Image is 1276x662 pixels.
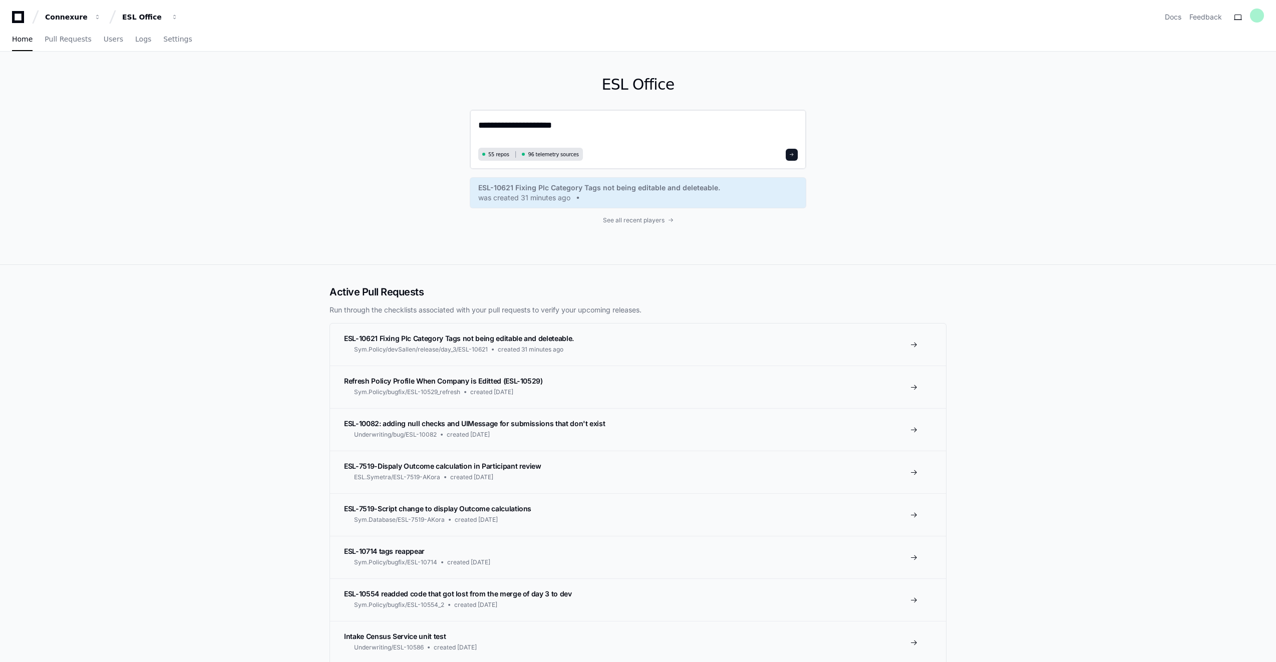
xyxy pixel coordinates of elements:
[478,193,570,203] span: was created 31 minutes ago
[447,431,490,439] span: created [DATE]
[354,473,440,481] span: ESL.Symetra/ESL-7519-AKora
[344,462,541,470] span: ESL-7519-Dispaly Outcome calculation in Participant review
[330,366,946,408] a: Refresh Policy Profile When Company is Editted (ESL-10529)Sym.Policy/bugfix/ESL-10529_refreshcrea...
[354,643,424,651] span: Underwriting/ESL-10586
[330,305,946,315] p: Run through the checklists associated with your pull requests to verify your upcoming releases.
[135,36,151,42] span: Logs
[498,346,563,354] span: created 31 minutes ago
[1189,12,1222,22] button: Feedback
[344,419,605,428] span: ESL-10082: adding null checks and UIMessage for submissions that don't exist
[354,388,460,396] span: Sym.Policy/bugfix/ESL-10529_refresh
[603,216,665,224] span: See all recent players
[45,28,91,51] a: Pull Requests
[45,36,91,42] span: Pull Requests
[344,547,425,555] span: ESL-10714 tags reappear
[330,493,946,536] a: ESL-7519-Script change to display Outcome calculationsSym.Database/ESL-7519-AKoracreated [DATE]
[450,473,493,481] span: created [DATE]
[330,536,946,578] a: ESL-10714 tags reappearSym.Policy/bugfix/ESL-10714created [DATE]
[470,216,806,224] a: See all recent players
[447,558,490,566] span: created [DATE]
[478,183,720,193] span: ESL-10621 Fixing Plc Category Tags not being editable and deleteable.
[344,632,446,640] span: Intake Census Service unit test
[1165,12,1181,22] a: Docs
[354,346,488,354] span: Sym.Policy/devSallen/release/day_3/ESL-10621
[163,36,192,42] span: Settings
[118,8,182,26] button: ESL Office
[344,377,543,385] span: Refresh Policy Profile When Company is Editted (ESL-10529)
[122,12,165,22] div: ESL Office
[135,28,151,51] a: Logs
[41,8,105,26] button: Connexure
[354,558,437,566] span: Sym.Policy/bugfix/ESL-10714
[330,323,946,366] a: ESL-10621 Fixing Plc Category Tags not being editable and deleteable.Sym.Policy/devSallen/release...
[104,36,123,42] span: Users
[104,28,123,51] a: Users
[12,28,33,51] a: Home
[528,151,578,158] span: 96 telemetry sources
[330,408,946,451] a: ESL-10082: adding null checks and UIMessage for submissions that don't existUnderwriting/bug/ESL-...
[344,589,572,598] span: ESL-10554 readded code that got lost from the merge of day 3 to dev
[354,601,444,609] span: Sym.Policy/bugfix/ESL-10554_2
[330,451,946,493] a: ESL-7519-Dispaly Outcome calculation in Participant reviewESL.Symetra/ESL-7519-AKoracreated [DATE]
[455,516,498,524] span: created [DATE]
[470,76,806,94] h1: ESL Office
[344,504,531,513] span: ESL-7519-Script change to display Outcome calculations
[163,28,192,51] a: Settings
[12,36,33,42] span: Home
[470,388,513,396] span: created [DATE]
[488,151,509,158] span: 55 repos
[434,643,477,651] span: created [DATE]
[45,12,88,22] div: Connexure
[330,578,946,621] a: ESL-10554 readded code that got lost from the merge of day 3 to devSym.Policy/bugfix/ESL-10554_2c...
[330,285,946,299] h2: Active Pull Requests
[454,601,497,609] span: created [DATE]
[354,431,437,439] span: Underwriting/bug/ESL-10082
[344,334,574,343] span: ESL-10621 Fixing Plc Category Tags not being editable and deleteable.
[478,183,798,203] a: ESL-10621 Fixing Plc Category Tags not being editable and deleteable.was created 31 minutes ago
[354,516,445,524] span: Sym.Database/ESL-7519-AKora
